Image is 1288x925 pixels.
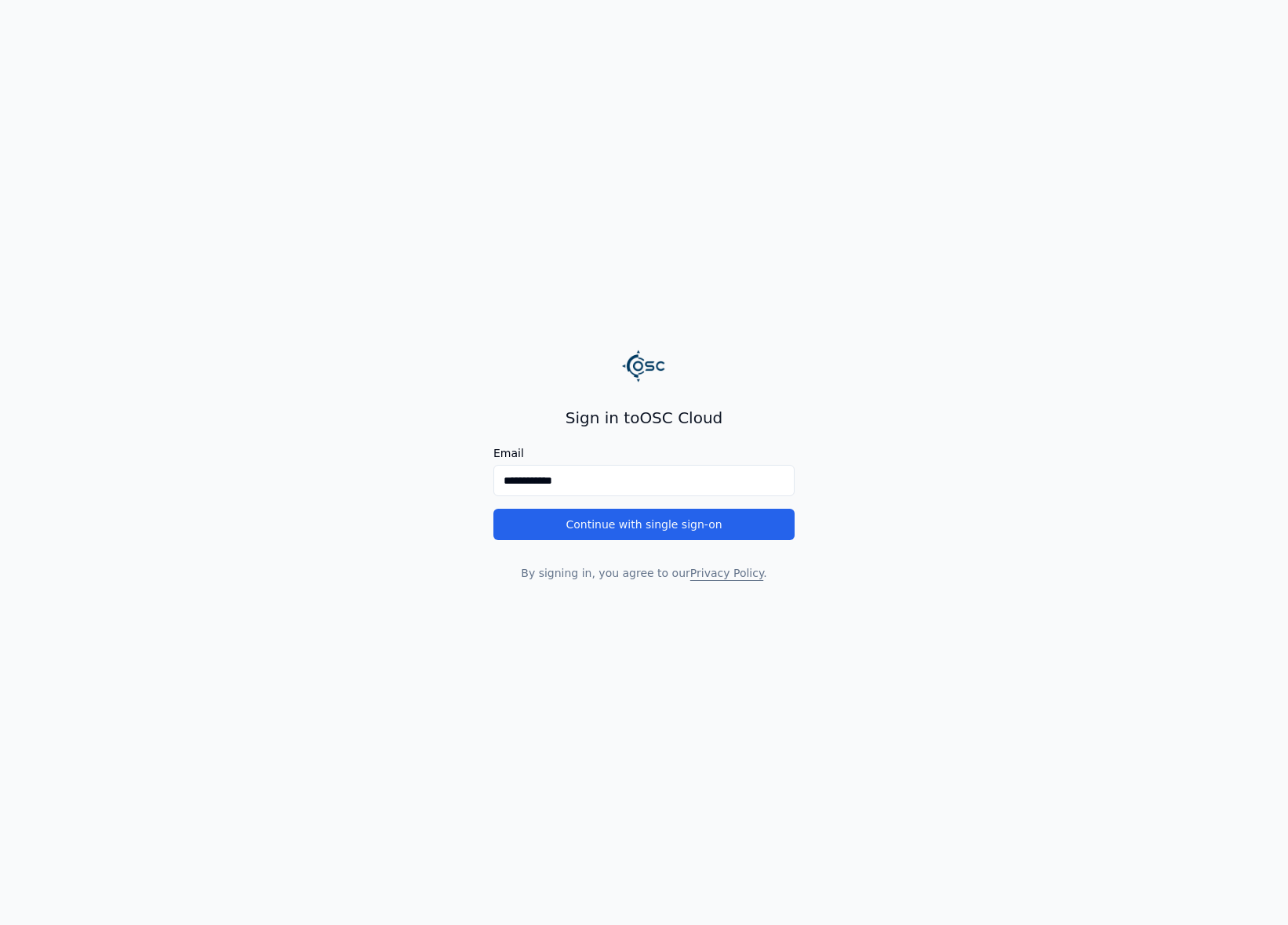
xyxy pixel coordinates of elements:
img: Logo [622,344,666,388]
h2: Sign in to OSC Cloud [493,407,795,429]
a: Privacy Policy [690,567,763,579]
label: Email [493,448,795,459]
button: Continue with single sign-on [493,509,795,540]
p: By signing in, you agree to our . [493,565,795,581]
